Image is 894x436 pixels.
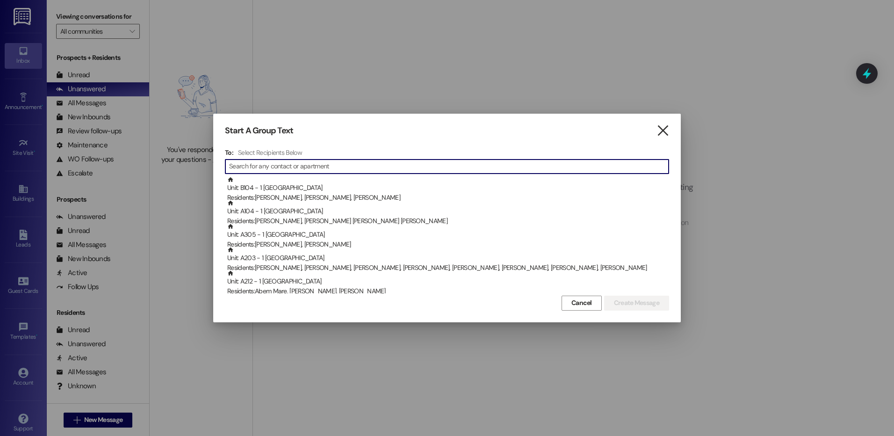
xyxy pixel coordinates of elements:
button: Cancel [562,296,602,311]
div: Residents: [PERSON_NAME], [PERSON_NAME] [PERSON_NAME] [PERSON_NAME] [227,216,669,226]
div: Unit: B104 - 1 [GEOGRAPHIC_DATA] [227,176,669,203]
div: Residents: [PERSON_NAME], [PERSON_NAME] [227,240,669,249]
h3: Start A Group Text [225,125,293,136]
input: Search for any contact or apartment [229,160,669,173]
h4: Select Recipients Below [238,148,302,157]
div: Unit: A203 - 1 [GEOGRAPHIC_DATA]Residents:[PERSON_NAME], [PERSON_NAME], [PERSON_NAME], [PERSON_NA... [225,247,669,270]
div: Unit: A212 - 1 [GEOGRAPHIC_DATA] [227,270,669,297]
div: Unit: A104 - 1 [GEOGRAPHIC_DATA] [227,200,669,226]
div: Unit: A305 - 1 [GEOGRAPHIC_DATA] [227,223,669,250]
div: Unit: B104 - 1 [GEOGRAPHIC_DATA]Residents:[PERSON_NAME], [PERSON_NAME], [PERSON_NAME] [225,176,669,200]
i:  [656,126,669,136]
span: Cancel [571,298,592,308]
span: Create Message [614,298,659,308]
div: Residents: Abem Mare, [PERSON_NAME], [PERSON_NAME] [227,286,669,296]
button: Create Message [604,296,669,311]
div: Residents: [PERSON_NAME], [PERSON_NAME], [PERSON_NAME], [PERSON_NAME], [PERSON_NAME], [PERSON_NAM... [227,263,669,273]
div: Unit: A212 - 1 [GEOGRAPHIC_DATA]Residents:Abem Mare, [PERSON_NAME], [PERSON_NAME] [225,270,669,293]
div: Residents: [PERSON_NAME], [PERSON_NAME], [PERSON_NAME] [227,193,669,203]
div: Unit: A104 - 1 [GEOGRAPHIC_DATA]Residents:[PERSON_NAME], [PERSON_NAME] [PERSON_NAME] [PERSON_NAME] [225,200,669,223]
div: Unit: A305 - 1 [GEOGRAPHIC_DATA]Residents:[PERSON_NAME], [PERSON_NAME] [225,223,669,247]
div: Unit: A203 - 1 [GEOGRAPHIC_DATA] [227,247,669,273]
h3: To: [225,148,233,157]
